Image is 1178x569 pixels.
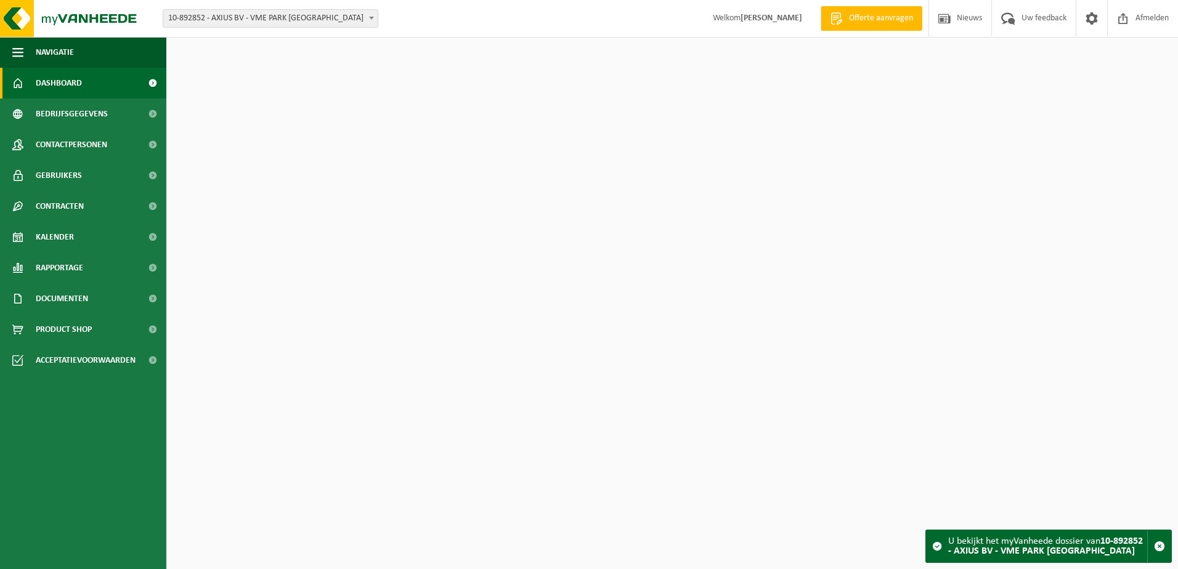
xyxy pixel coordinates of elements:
span: Acceptatievoorwaarden [36,345,136,376]
span: Bedrijfsgegevens [36,99,108,129]
span: Contracten [36,191,84,222]
span: Product Shop [36,314,92,345]
span: 10-892852 - AXIUS BV - VME PARK ATLANTIS - DE HAAN [163,10,378,27]
strong: 10-892852 - AXIUS BV - VME PARK [GEOGRAPHIC_DATA] [948,536,1143,556]
a: Offerte aanvragen [821,6,922,31]
span: Dashboard [36,68,82,99]
div: U bekijkt het myVanheede dossier van [948,530,1147,562]
span: Navigatie [36,37,74,68]
span: Offerte aanvragen [846,12,916,25]
span: Contactpersonen [36,129,107,160]
span: Rapportage [36,252,83,283]
span: Gebruikers [36,160,82,191]
span: Kalender [36,222,74,252]
span: 10-892852 - AXIUS BV - VME PARK ATLANTIS - DE HAAN [163,9,378,28]
strong: [PERSON_NAME] [741,14,802,23]
span: Documenten [36,283,88,314]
